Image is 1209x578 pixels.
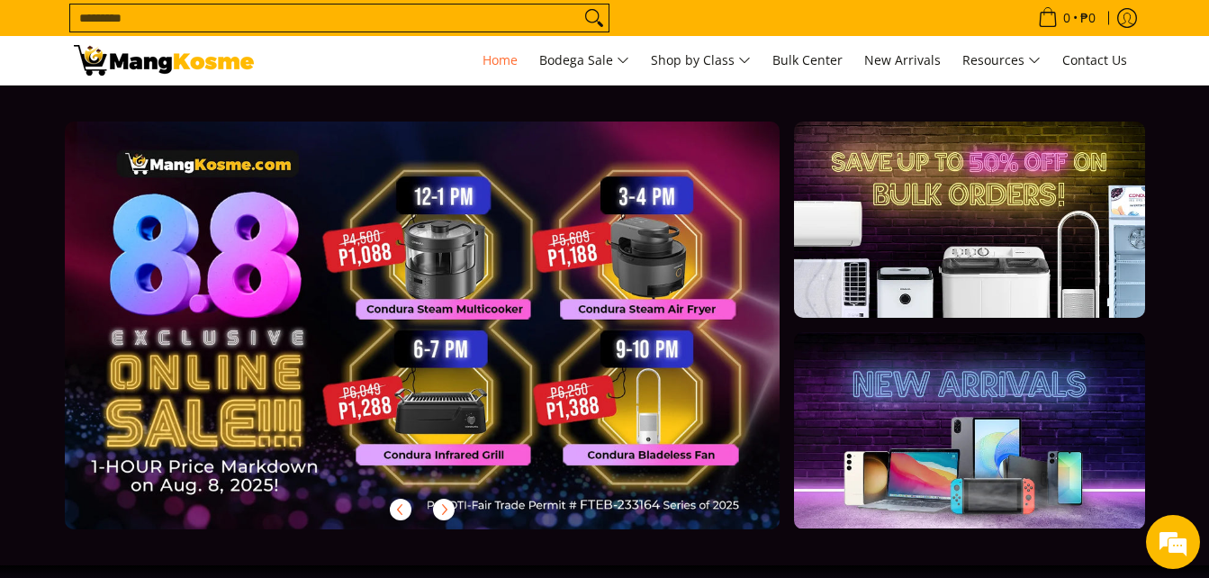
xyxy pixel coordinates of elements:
[483,51,518,68] span: Home
[962,50,1041,72] span: Resources
[580,5,609,32] button: Search
[1033,8,1101,28] span: •
[74,45,254,76] img: Mang Kosme: Your Home Appliances Warehouse Sale Partner!
[272,36,1136,85] nav: Main Menu
[642,36,760,85] a: Shop by Class
[763,36,852,85] a: Bulk Center
[1053,36,1136,85] a: Contact Us
[772,51,843,68] span: Bulk Center
[539,50,629,72] span: Bodega Sale
[1062,51,1127,68] span: Contact Us
[474,36,527,85] a: Home
[953,36,1050,85] a: Resources
[864,51,941,68] span: New Arrivals
[651,50,751,72] span: Shop by Class
[855,36,950,85] a: New Arrivals
[1078,12,1098,24] span: ₱0
[1060,12,1073,24] span: 0
[424,490,464,529] button: Next
[530,36,638,85] a: Bodega Sale
[381,490,420,529] button: Previous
